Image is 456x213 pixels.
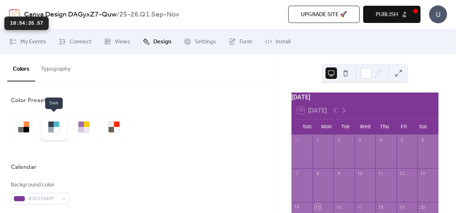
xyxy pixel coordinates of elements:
div: Sun [297,119,317,134]
div: Tue [336,119,355,134]
div: U [429,5,447,23]
div: 13 [420,170,426,176]
div: Mon [317,119,336,134]
div: 8 [315,170,321,176]
button: Typography [35,54,76,81]
div: 19 [399,204,405,210]
span: Form [239,38,252,46]
button: Colors [7,54,35,81]
div: 10 [357,170,363,176]
div: 6 [420,137,426,143]
div: 17 [357,204,363,210]
span: Upgrade site 🚀 [301,10,347,19]
div: Color Presets [11,96,50,105]
button: Publish [363,6,421,23]
div: Fri [394,119,413,134]
span: Connect [70,38,91,46]
a: Settings [179,32,222,51]
span: My Events [20,38,46,46]
div: Thu [375,119,394,134]
div: 14 [294,204,300,210]
div: [DATE] [291,93,438,102]
span: Settings [195,38,216,46]
a: Connect [53,32,97,51]
div: 12 [399,170,405,176]
span: Design [153,38,171,46]
button: Upgrade site 🚀 [288,6,360,23]
a: Views [99,32,136,51]
span: Dark [45,98,63,109]
div: Calendar [11,163,37,171]
a: Design [137,32,177,51]
div: 15 [315,204,321,210]
div: Background color [11,181,68,189]
span: Publish [376,10,398,19]
div: 10:54:35.57 [4,16,49,30]
a: Canva Design DAGyxZ7-Quw [24,8,117,22]
div: 1 [315,137,321,143]
span: #7E3794FF [28,195,58,203]
div: 9 [336,170,342,176]
div: 16 [336,204,342,210]
div: 20 [420,204,426,210]
div: 2 [336,137,342,143]
div: 31 [294,137,300,143]
div: 4 [378,137,384,143]
b: / [117,8,119,22]
span: Install [276,38,290,46]
div: Wed [355,119,375,134]
span: Views [115,38,130,46]
div: 5 [399,137,405,143]
b: 25-26.Q1.Sep-Nov [119,8,179,22]
div: 7 [294,170,300,176]
div: 11 [378,170,384,176]
a: Install [260,32,296,51]
a: Form [223,32,258,51]
a: My Events [4,32,52,51]
div: 3 [357,137,363,143]
img: logo [9,9,20,20]
div: 18 [378,204,384,210]
div: Sat [413,119,433,134]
